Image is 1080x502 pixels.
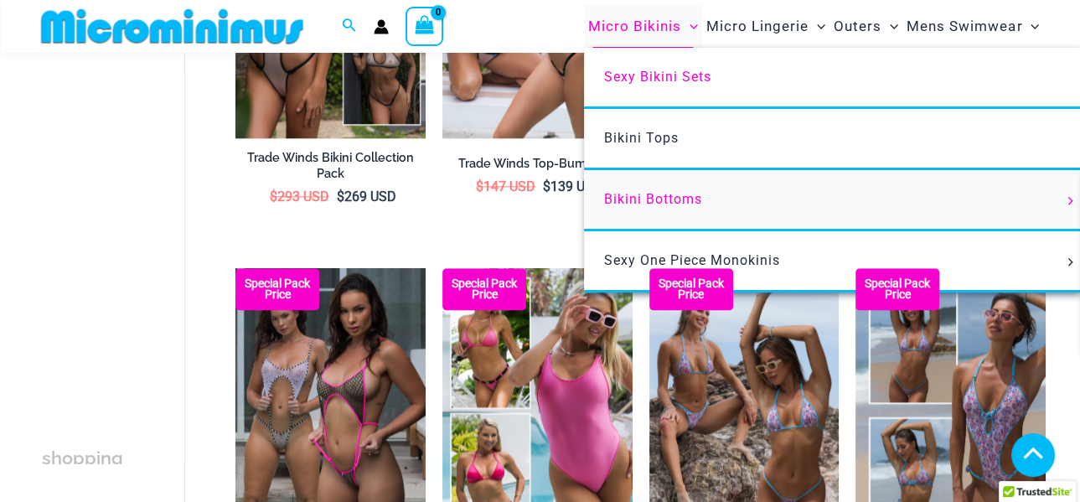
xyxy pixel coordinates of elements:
a: OutersMenu ToggleMenu Toggle [829,5,902,48]
span: Bikini Bottoms [604,191,702,207]
span: $ [337,189,344,204]
a: Account icon link [374,19,389,34]
span: Sexy Bikini Sets [604,69,711,85]
b: Special Pack Price [235,278,319,300]
h2: Trade Winds Top-Bum Pack [442,156,633,172]
span: Menu Toggle [881,5,898,48]
span: Menu Toggle [681,5,698,48]
a: Trade Winds Top-Bum Pack [442,156,633,178]
span: Outers [834,5,881,48]
a: Trade Winds Bikini Collection Pack [235,150,426,188]
b: Special Pack Price [649,278,733,300]
a: Search icon link [342,16,357,37]
span: Menu Toggle [1061,197,1079,205]
span: Micro Bikinis [588,5,681,48]
img: MM SHOP LOGO FLAT [34,8,310,45]
bdi: 293 USD [270,189,329,204]
bdi: 269 USD [337,189,396,204]
span: Bikini Tops [604,130,679,146]
span: Micro Lingerie [706,5,809,48]
span: $ [476,179,483,194]
bdi: 139 USD [543,179,602,194]
nav: Site Navigation [581,3,1046,50]
span: $ [270,189,277,204]
b: Special Pack Price [855,278,939,300]
span: Menu Toggle [1061,258,1079,267]
span: Mens Swimwear [907,5,1022,48]
span: $ [543,179,550,194]
iframe: TrustedSite Certified [42,56,193,391]
span: Sexy One Piece Monokinis [604,252,780,268]
bdi: 147 USD [476,179,535,194]
a: View Shopping Cart, empty [406,7,444,45]
span: shopping [42,448,123,468]
a: Micro BikinisMenu ToggleMenu Toggle [584,5,702,48]
b: Special Pack Price [442,278,526,300]
a: Micro LingerieMenu ToggleMenu Toggle [702,5,829,48]
span: Menu Toggle [809,5,825,48]
a: Mens SwimwearMenu ToggleMenu Toggle [902,5,1043,48]
h2: Trade Winds Bikini Collection Pack [235,150,426,181]
span: Menu Toggle [1022,5,1039,48]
